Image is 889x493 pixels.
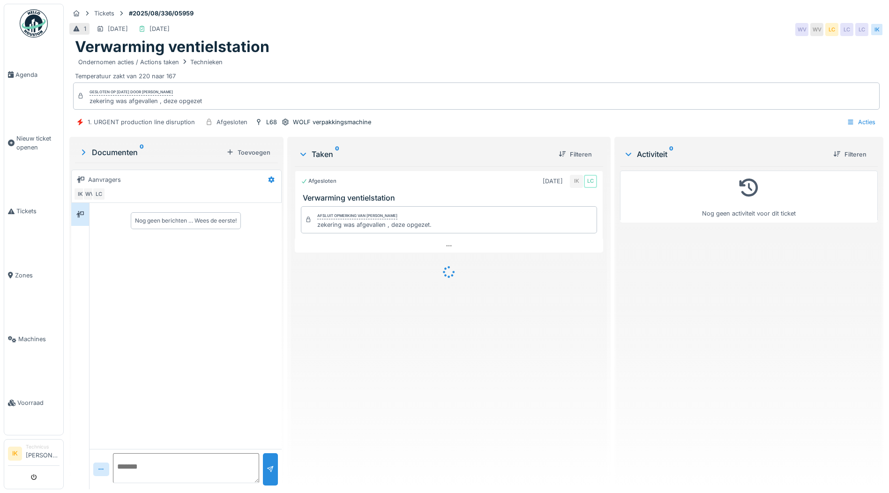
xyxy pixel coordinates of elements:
div: Gesloten op [DATE] door [PERSON_NAME] [90,89,173,96]
div: Afgesloten [217,118,247,127]
a: Machines [4,307,63,371]
div: LC [855,23,868,36]
div: Toevoegen [223,146,274,159]
div: 1 [84,24,86,33]
a: Voorraad [4,371,63,435]
div: [DATE] [108,24,128,33]
div: [DATE] [149,24,170,33]
div: zekering was afgevallen , deze opgezet. [317,220,432,229]
div: Temperatuur zakt van 220 naar 167 [75,56,878,81]
div: Acties [843,115,880,129]
div: 1. URGENT production line disruption [88,118,195,127]
div: [DATE] [543,177,563,186]
span: Agenda [15,70,60,79]
div: LC [825,23,838,36]
a: Nieuw ticket openen [4,106,63,179]
span: Zones [15,271,60,280]
div: IK [570,175,583,188]
img: Badge_color-CXgf-gQk.svg [20,9,48,37]
div: IK [74,187,87,201]
span: Tickets [16,207,60,216]
div: Filteren [555,148,596,161]
div: Documenten [79,147,223,158]
div: Afsluit opmerking van [PERSON_NAME] [317,213,397,219]
a: IK Technicus[PERSON_NAME] [8,443,60,466]
a: Tickets [4,179,63,243]
span: Voorraad [17,398,60,407]
sup: 0 [335,149,339,160]
span: Machines [18,335,60,344]
div: Activiteit [624,149,826,160]
h1: Verwarming ventielstation [75,38,269,56]
sup: 0 [669,149,673,160]
div: Taken [299,149,551,160]
div: L68 [266,118,277,127]
div: zekering was afgevallen , deze opgezet [90,97,202,105]
sup: 0 [140,147,144,158]
div: Aanvragers [88,175,121,184]
div: WV [810,23,823,36]
div: WV [83,187,96,201]
span: Nieuw ticket openen [16,134,60,152]
h3: Verwarming ventielstation [303,194,599,202]
a: Zones [4,243,63,307]
div: Nog geen berichten … Wees de eerste! [135,217,237,225]
strong: #2025/08/336/05959 [125,9,197,18]
li: [PERSON_NAME] [26,443,60,463]
div: Tickets [94,9,114,18]
div: Afgesloten [301,177,336,185]
div: Nog geen activiteit voor dit ticket [626,175,872,218]
li: IK [8,447,22,461]
div: IK [870,23,883,36]
div: LC [92,187,105,201]
div: LC [584,175,597,188]
div: WV [795,23,808,36]
div: LC [840,23,853,36]
div: Ondernomen acties / Actions taken Technieken [78,58,223,67]
a: Agenda [4,43,63,106]
div: Technicus [26,443,60,450]
div: Filteren [829,148,870,161]
div: WOLF verpakkingsmachine [293,118,371,127]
